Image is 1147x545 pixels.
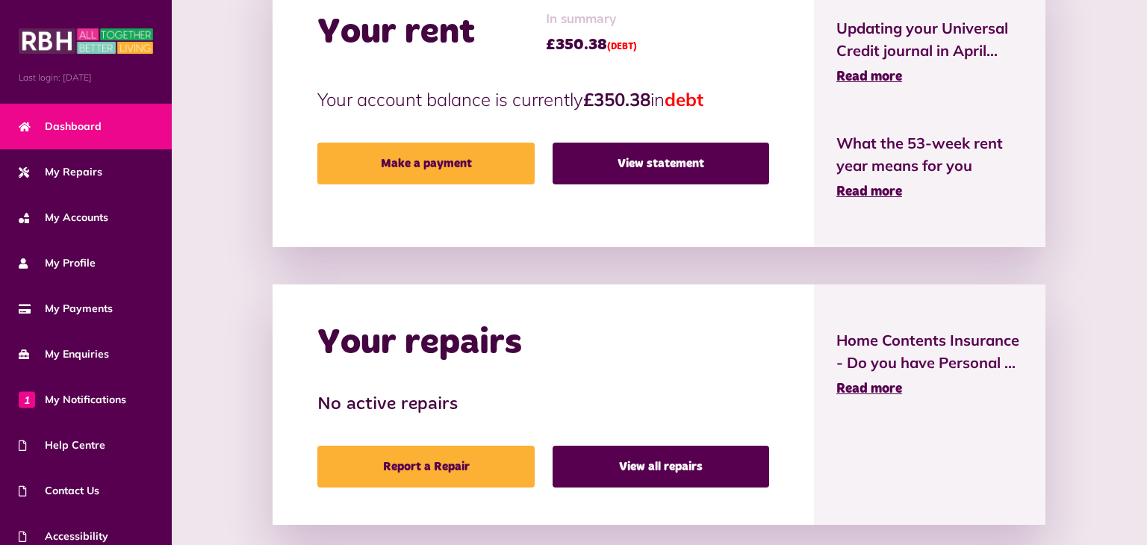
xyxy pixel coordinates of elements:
span: £350.38 [546,34,637,56]
span: debt [665,88,703,110]
span: My Notifications [19,392,126,408]
span: 1 [19,391,35,408]
span: Accessibility [19,529,108,544]
a: Report a Repair [317,446,534,488]
span: My Enquiries [19,346,109,362]
span: Help Centre [19,437,105,453]
a: Updating your Universal Credit journal in April... Read more [836,17,1023,87]
span: In summary [546,10,637,30]
img: MyRBH [19,26,153,56]
a: View statement [553,143,769,184]
span: Read more [836,382,902,396]
a: What the 53-week rent year means for you Read more [836,132,1023,202]
h2: Your rent [317,11,475,54]
span: Updating your Universal Credit journal in April... [836,17,1023,62]
span: My Accounts [19,210,108,225]
h2: Your repairs [317,322,522,365]
span: (DEBT) [607,43,637,52]
span: Read more [836,70,902,84]
strong: £350.38 [583,88,650,110]
span: Home Contents Insurance - Do you have Personal ... [836,329,1023,374]
span: What the 53-week rent year means for you [836,132,1023,177]
span: My Profile [19,255,96,271]
a: Home Contents Insurance - Do you have Personal ... Read more [836,329,1023,399]
a: Make a payment [317,143,534,184]
span: My Payments [19,301,113,317]
a: View all repairs [553,446,769,488]
span: Dashboard [19,119,102,134]
span: My Repairs [19,164,102,180]
span: Contact Us [19,483,99,499]
h3: No active repairs [317,394,768,416]
span: Last login: [DATE] [19,71,153,84]
span: Read more [836,185,902,199]
p: Your account balance is currently in [317,86,768,113]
